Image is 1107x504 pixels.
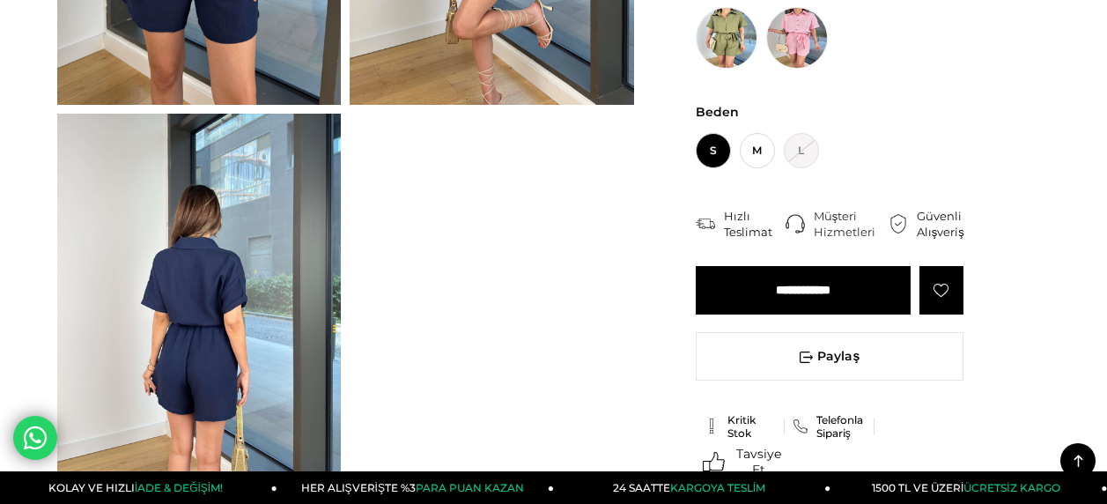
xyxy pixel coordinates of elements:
a: 24 SAATTEKARGOYA TESLİM [554,471,830,504]
span: Kritik Stok [727,413,776,440]
span: KARGOYA TESLİM [670,481,765,494]
span: PARA PUAN KAZAN [416,481,524,494]
span: İADE & DEĞİŞİM! [135,481,223,494]
div: Hızlı Teslimat [724,208,786,240]
span: M [740,133,775,168]
span: Telefonla Sipariş [816,413,866,440]
span: Beden [696,104,963,120]
a: Favorilere Ekle [919,266,963,315]
img: shipping.png [696,214,715,233]
span: S [696,133,731,168]
img: call-center.png [786,214,805,233]
img: Teyle şort elbise 25Y485 [57,114,341,492]
a: Telefonla Sipariş [793,413,865,440]
div: Güvenli Alışveriş [917,208,978,240]
span: ÜCRETSİZ KARGO [963,481,1059,494]
a: KOLAY VE HIZLIİADE & DEĞİŞİM! [1,471,277,504]
a: 1500 TL VE ÜZERİÜCRETSİZ KARGO [830,471,1107,504]
span: L [784,133,819,168]
img: security.png [889,214,908,233]
a: HER ALIŞVERİŞTE %3PARA PUAN KAZAN [277,471,554,504]
img: Önü Düğmeli Belden Bağlamalı Teyle Haki Kadın Şort Tulum 25Y485 [696,7,757,69]
a: Kritik Stok [705,413,776,440]
span: Paylaş [697,333,963,380]
span: Tavsiye Et [733,446,785,478]
img: Önü Düğmeli Belden Bağlamalı Teyle Pembe Kadın Şort Tulum 25Y485 [766,7,828,69]
div: Müşteri Hizmetleri [814,208,889,240]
